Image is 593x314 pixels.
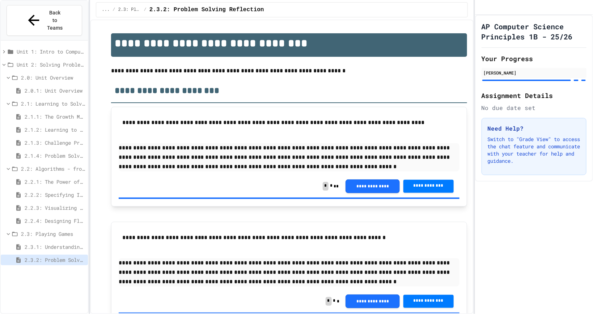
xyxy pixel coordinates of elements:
h2: Assignment Details [482,90,586,101]
span: 2.1: Learning to Solve Hard Problems [21,100,85,107]
h1: AP Computer Science Principles 1B - 25/26 [482,21,586,42]
span: Unit 1: Intro to Computer Science [17,48,85,55]
span: ... [102,7,110,13]
span: 2.0: Unit Overview [21,74,85,81]
span: / [144,7,147,13]
span: 2.3.2: Problem Solving Reflection [25,256,85,264]
span: 2.1.3: Challenge Problem - The Bridge [25,139,85,147]
span: 2.3.2: Problem Solving Reflection [149,5,264,14]
p: Switch to "Grade View" to access the chat feature and communicate with your teacher for help and ... [488,136,580,165]
span: 2.3: Playing Games [118,7,141,13]
span: 2.2.2: Specifying Ideas with Pseudocode [25,191,85,199]
div: No due date set [482,103,586,112]
span: 2.1.4: Problem Solving Practice [25,152,85,160]
span: 2.2: Algorithms - from Pseudocode to Flowcharts [21,165,85,173]
span: Unit 2: Solving Problems in Computer Science [17,61,85,68]
h3: Need Help? [488,124,580,133]
span: / [113,7,115,13]
span: 2.1.2: Learning to Solve Hard Problems [25,126,85,133]
span: Back to Teams [46,9,63,32]
span: 2.1.1: The Growth Mindset [25,113,85,120]
button: Back to Teams [7,5,82,36]
span: 2.3: Playing Games [21,230,85,238]
span: 2.2.3: Visualizing Logic with Flowcharts [25,204,85,212]
span: 2.2.1: The Power of Algorithms [25,178,85,186]
div: [PERSON_NAME] [484,69,584,76]
h2: Your Progress [482,54,586,64]
span: 2.3.1: Understanding Games with Flowcharts [25,243,85,251]
span: 2.0.1: Unit Overview [25,87,85,94]
span: 2.2.4: Designing Flowcharts [25,217,85,225]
